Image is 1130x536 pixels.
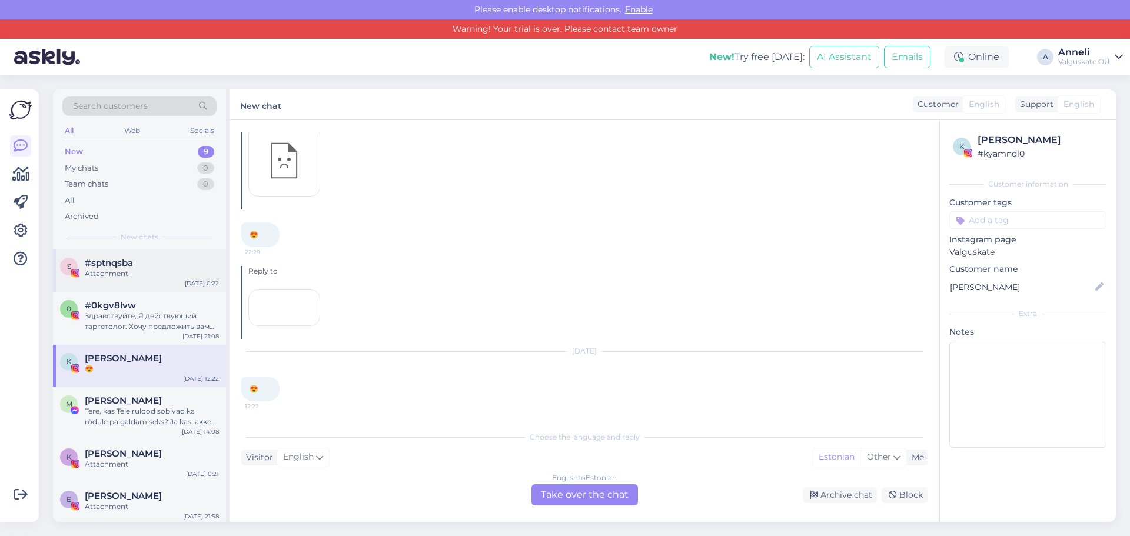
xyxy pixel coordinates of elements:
[85,311,219,332] div: Здравствуйте, Я действующий таргетолог. Хочу предложить вам попробывать таргетированную рекламу д...
[65,195,75,207] div: All
[950,281,1093,294] input: Add name
[1037,49,1053,65] div: A
[9,99,32,121] img: Askly Logo
[67,495,71,504] span: E
[186,470,219,478] div: [DATE] 0:21
[241,432,928,442] div: Choose the language and reply
[67,262,71,271] span: s
[1058,57,1110,66] div: Valguskate OÜ
[85,268,219,279] div: Attachment
[66,399,72,408] span: M
[85,353,162,364] span: Kristine Kriss
[67,452,72,461] span: K
[949,179,1106,189] div: Customer information
[978,133,1103,147] div: [PERSON_NAME]
[65,162,98,174] div: My chats
[907,451,924,464] div: Me
[809,46,879,68] button: AI Assistant
[1058,48,1110,57] div: Anneli
[73,100,148,112] span: Search customers
[250,384,258,393] span: 😍
[85,300,136,311] span: #0kgv8lvw
[709,51,734,62] b: New!
[552,472,617,483] div: English to Estonian
[813,448,860,466] div: Estonian
[283,451,314,464] span: English
[85,395,162,406] span: Meeli Ke
[531,484,638,505] div: Take over the chat
[867,451,891,462] span: Other
[1063,98,1094,111] span: English
[241,451,273,464] div: Visitor
[198,146,214,158] div: 9
[197,178,214,190] div: 0
[250,230,258,239] span: 😍
[197,162,214,174] div: 0
[85,501,219,512] div: Attachment
[62,123,76,138] div: All
[85,364,219,374] div: 😍
[949,308,1106,319] div: Extra
[183,374,219,383] div: [DATE] 12:22
[121,232,158,242] span: New chats
[67,304,71,313] span: 0
[949,211,1106,229] input: Add a tag
[882,487,928,503] div: Block
[978,147,1103,160] div: # kyamndl0
[240,96,281,112] label: New chat
[884,46,930,68] button: Emails
[959,142,965,151] span: k
[1058,48,1123,66] a: AnneliValguskate OÜ
[949,326,1106,338] p: Notes
[85,491,162,501] span: Eve Lengert
[245,248,289,257] span: 22:29
[248,266,928,277] div: Reply to
[949,263,1106,275] p: Customer name
[913,98,959,111] div: Customer
[969,98,999,111] span: English
[182,332,219,341] div: [DATE] 21:08
[85,406,219,427] div: Tere, kas Teie rulood sobivad ka rõdule paigaldamiseks? Ja kas lakke paigaldusega ruloode võimalu...
[85,258,133,268] span: #sptnqsba
[949,246,1106,258] p: Valguskate
[122,123,142,138] div: Web
[85,459,219,470] div: Attachment
[185,279,219,288] div: [DATE] 0:22
[65,211,99,222] div: Archived
[188,123,217,138] div: Socials
[621,4,656,15] span: Enable
[245,402,289,411] span: 12:22
[1015,98,1053,111] div: Support
[241,346,928,357] div: [DATE]
[182,427,219,436] div: [DATE] 14:08
[183,512,219,521] div: [DATE] 21:58
[709,50,805,64] div: Try free [DATE]:
[85,448,162,459] span: Kerli Tintse
[67,357,72,366] span: K
[65,146,83,158] div: New
[945,46,1009,68] div: Online
[65,178,108,190] div: Team chats
[949,197,1106,209] p: Customer tags
[803,487,877,503] div: Archive chat
[949,234,1106,246] p: Instagram page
